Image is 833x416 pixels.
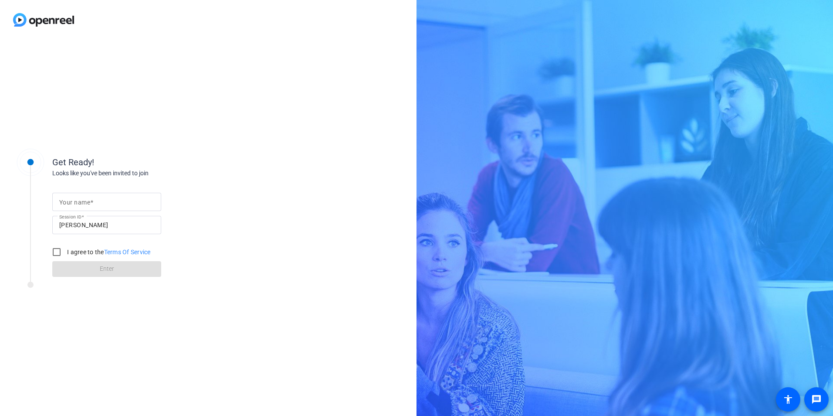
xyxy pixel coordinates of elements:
[52,156,227,169] div: Get Ready!
[59,214,81,219] mat-label: Session ID
[783,394,793,405] mat-icon: accessibility
[811,394,822,405] mat-icon: message
[52,169,227,178] div: Looks like you've been invited to join
[65,248,151,256] label: I agree to the
[59,199,90,206] mat-label: Your name
[104,249,151,256] a: Terms Of Service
